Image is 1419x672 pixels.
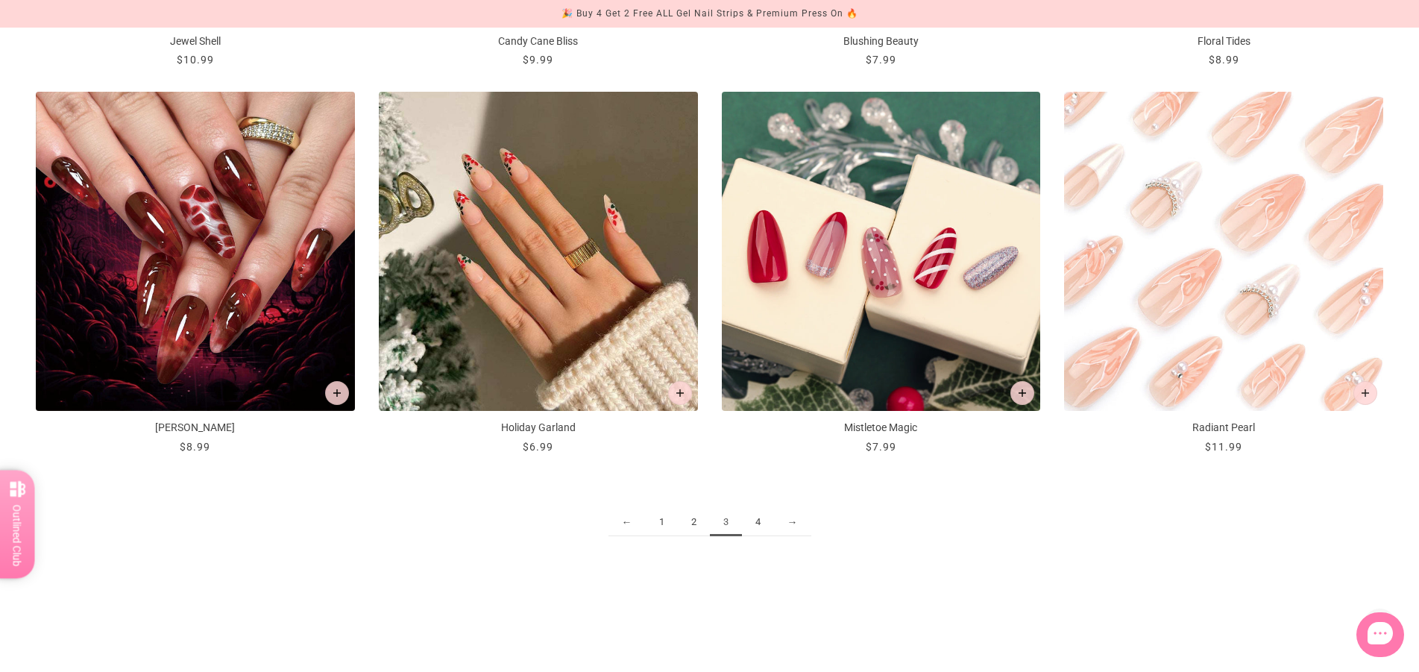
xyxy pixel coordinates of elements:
p: Jewel Shell [36,34,355,49]
a: ← [608,509,646,536]
span: $6.99 [523,441,553,453]
a: → [774,509,811,536]
p: Radiant Pearl [1064,420,1383,436]
a: Scarlet Shimmer [36,92,355,455]
p: Candy Cane Bliss [379,34,698,49]
span: $11.99 [1205,441,1242,453]
p: Mistletoe Magic [722,420,1041,436]
button: Add to cart [1353,381,1377,405]
p: Blushing Beauty [722,34,1041,49]
span: 3 [710,509,742,536]
a: 2 [678,509,710,536]
span: $7.99 [866,441,896,453]
button: Add to cart [668,381,692,405]
button: Add to cart [325,381,349,405]
span: $8.99 [180,441,210,453]
a: Mistletoe Magic [722,92,1041,455]
a: Holiday Garland [379,92,698,455]
span: $9.99 [523,54,553,66]
a: 4 [742,509,774,536]
button: Add to cart [1010,381,1034,405]
span: $7.99 [866,54,896,66]
span: $10.99 [177,54,214,66]
div: 🎉 Buy 4 Get 2 Free ALL Gel Nail Strips & Premium Press On 🔥 [561,6,858,22]
a: 1 [646,509,678,536]
span: $8.99 [1209,54,1239,66]
p: [PERSON_NAME] [36,420,355,436]
a: Radiant Pearl [1064,92,1383,455]
p: Floral Tides [1064,34,1383,49]
p: Holiday Garland [379,420,698,436]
